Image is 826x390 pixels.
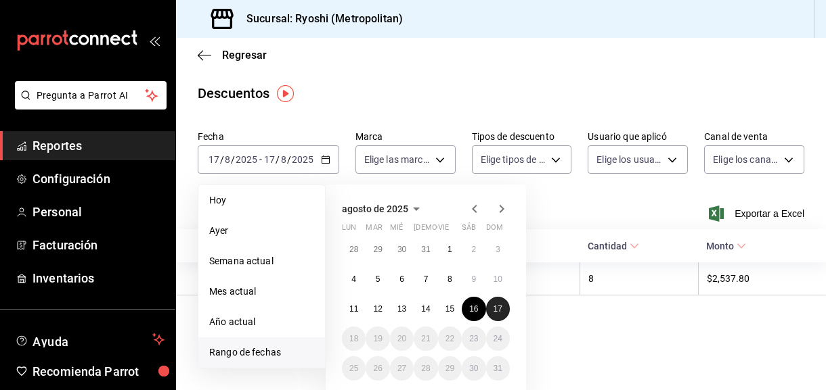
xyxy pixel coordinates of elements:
button: 11 de agosto de 2025 [342,297,366,321]
abbr: 4 de agosto de 2025 [351,274,356,284]
abbr: 19 de agosto de 2025 [373,334,382,343]
button: 10 de agosto de 2025 [486,267,510,291]
button: 6 de agosto de 2025 [390,267,414,291]
img: Tooltip marker [277,85,294,102]
span: Ayer [209,224,314,238]
button: 28 de agosto de 2025 [414,356,437,381]
input: ---- [235,154,258,165]
button: 30 de julio de 2025 [390,237,414,262]
abbr: 31 de julio de 2025 [421,245,430,254]
button: 29 de julio de 2025 [366,237,389,262]
abbr: 18 de agosto de 2025 [349,334,358,343]
button: 1 de agosto de 2025 [438,237,462,262]
button: 7 de agosto de 2025 [414,267,437,291]
span: Monto [706,241,746,251]
button: 30 de agosto de 2025 [462,356,485,381]
button: open_drawer_menu [149,35,160,46]
span: Inventarios [32,269,165,287]
button: 9 de agosto de 2025 [462,267,485,291]
button: 4 de agosto de 2025 [342,267,366,291]
button: 19 de agosto de 2025 [366,326,389,351]
button: 5 de agosto de 2025 [366,267,389,291]
button: 14 de agosto de 2025 [414,297,437,321]
abbr: 24 de agosto de 2025 [494,334,502,343]
abbr: 22 de agosto de 2025 [445,334,454,343]
span: Cantidad [588,241,639,251]
abbr: 7 de agosto de 2025 [424,274,429,284]
button: 27 de agosto de 2025 [390,356,414,381]
button: 18 de agosto de 2025 [342,326,366,351]
span: Elige las marcas [364,153,431,166]
button: 31 de julio de 2025 [414,237,437,262]
abbr: 1 de agosto de 2025 [448,245,452,254]
a: Pregunta a Parrot AI [9,98,167,112]
button: 24 de agosto de 2025 [486,326,510,351]
abbr: jueves [414,223,494,237]
span: - [259,154,262,165]
button: 16 de agosto de 2025 [462,297,485,321]
button: 31 de agosto de 2025 [486,356,510,381]
span: Pregunta a Parrot AI [37,89,146,103]
button: 29 de agosto de 2025 [438,356,462,381]
input: -- [224,154,231,165]
label: Canal de venta [704,132,804,141]
abbr: 10 de agosto de 2025 [494,274,502,284]
button: 2 de agosto de 2025 [462,237,485,262]
abbr: 30 de agosto de 2025 [469,364,478,373]
span: Elige los canales de venta [713,153,779,166]
input: ---- [291,154,314,165]
input: -- [280,154,287,165]
span: / [220,154,224,165]
button: Pregunta a Parrot AI [15,81,167,109]
button: 3 de agosto de 2025 [486,237,510,262]
label: Fecha [198,132,339,141]
div: Descuentos [198,83,269,103]
abbr: 16 de agosto de 2025 [469,304,478,314]
span: Ayuda [32,331,147,347]
button: 25 de agosto de 2025 [342,356,366,381]
abbr: 17 de agosto de 2025 [494,304,502,314]
button: 22 de agosto de 2025 [438,326,462,351]
abbr: 29 de julio de 2025 [373,245,382,254]
span: / [276,154,280,165]
h3: Sucursal: Ryoshi (Metropolitan) [236,11,403,27]
button: 23 de agosto de 2025 [462,326,485,351]
label: Usuario que aplicó [588,132,688,141]
button: 8 de agosto de 2025 [438,267,462,291]
span: Personal [32,203,165,221]
button: 21 de agosto de 2025 [414,326,437,351]
abbr: 12 de agosto de 2025 [373,304,382,314]
abbr: 28 de julio de 2025 [349,245,358,254]
abbr: 3 de agosto de 2025 [496,245,500,254]
abbr: 20 de agosto de 2025 [397,334,406,343]
th: [PERSON_NAME] [176,262,390,295]
span: Mes actual [209,285,314,299]
abbr: 13 de agosto de 2025 [397,304,406,314]
abbr: 2 de agosto de 2025 [471,245,476,254]
button: 17 de agosto de 2025 [486,297,510,321]
span: Facturación [32,236,165,254]
abbr: 5 de agosto de 2025 [376,274,381,284]
abbr: 9 de agosto de 2025 [471,274,476,284]
span: Regresar [222,49,267,62]
abbr: 26 de agosto de 2025 [373,364,382,373]
abbr: martes [366,223,382,237]
button: 12 de agosto de 2025 [366,297,389,321]
abbr: 23 de agosto de 2025 [469,334,478,343]
abbr: 14 de agosto de 2025 [421,304,430,314]
span: / [231,154,235,165]
abbr: 27 de agosto de 2025 [397,364,406,373]
span: Configuración [32,170,165,188]
abbr: 29 de agosto de 2025 [445,364,454,373]
abbr: 21 de agosto de 2025 [421,334,430,343]
span: Elige los usuarios [596,153,663,166]
button: 15 de agosto de 2025 [438,297,462,321]
button: agosto de 2025 [342,201,425,217]
abbr: 25 de agosto de 2025 [349,364,358,373]
abbr: 15 de agosto de 2025 [445,304,454,314]
abbr: miércoles [390,223,403,237]
abbr: 31 de agosto de 2025 [494,364,502,373]
label: Tipos de descuento [472,132,572,141]
button: Exportar a Excel [712,205,804,222]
